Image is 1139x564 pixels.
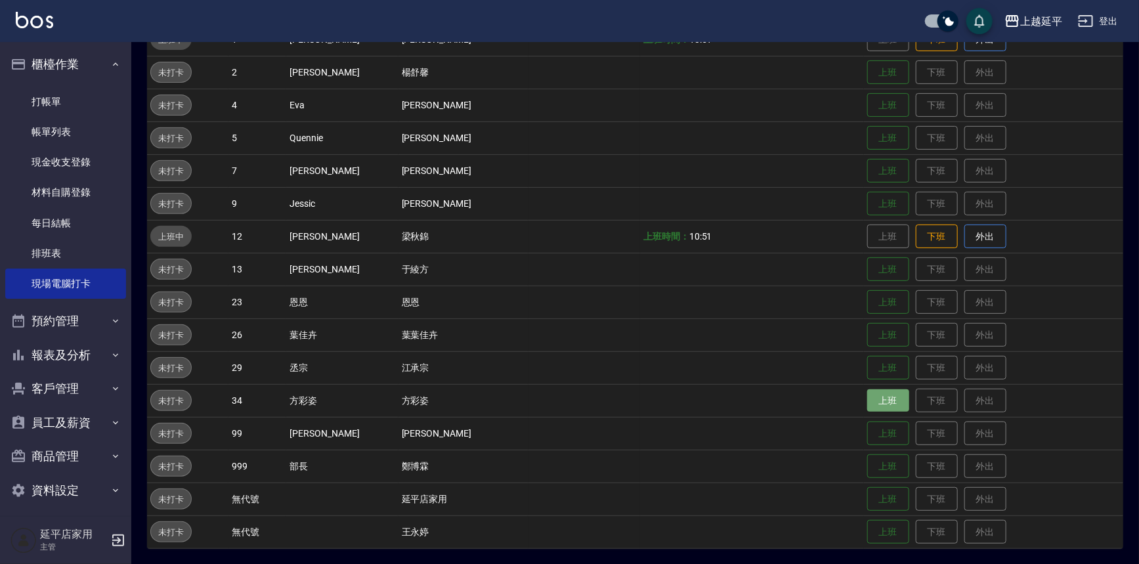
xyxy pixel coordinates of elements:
td: 方彩姿 [398,384,528,417]
p: 主管 [40,541,107,553]
a: 現金收支登錄 [5,147,126,177]
td: 葉葉佳卉 [398,318,528,351]
button: 上班 [867,257,909,282]
button: 下班 [916,225,958,249]
td: [PERSON_NAME] [398,187,528,220]
a: 材料自購登錄 [5,177,126,207]
b: 上班時間： [643,34,689,45]
td: 恩恩 [398,286,528,318]
td: 7 [228,154,286,187]
td: 部長 [286,450,398,483]
td: 999 [228,450,286,483]
span: 未打卡 [151,131,191,145]
td: 葉佳卉 [286,318,398,351]
td: 13 [228,253,286,286]
button: 客戶管理 [5,372,126,406]
button: 上班 [867,126,909,150]
td: 23 [228,286,286,318]
button: 資料設定 [5,473,126,508]
button: 上越延平 [999,8,1067,35]
button: 外出 [964,225,1006,249]
td: Jessic [286,187,398,220]
span: 未打卡 [151,427,191,441]
button: 上班 [867,323,909,347]
button: save [966,8,993,34]
a: 每日結帳 [5,208,126,238]
td: [PERSON_NAME] [398,417,528,450]
button: 商品管理 [5,439,126,473]
td: 鄭博霖 [398,450,528,483]
span: 未打卡 [151,394,191,408]
button: 報表及分析 [5,338,126,372]
button: 預約管理 [5,304,126,338]
a: 排班表 [5,238,126,269]
span: 10:51 [689,231,712,242]
button: 上班 [867,159,909,183]
td: 江承宗 [398,351,528,384]
td: Eva [286,89,398,121]
span: 未打卡 [151,492,191,506]
button: 上班 [867,290,909,315]
span: 上班中 [150,230,192,244]
td: [PERSON_NAME] [286,253,398,286]
button: 員工及薪資 [5,406,126,440]
td: 9 [228,187,286,220]
td: [PERSON_NAME] [286,220,398,253]
td: [PERSON_NAME] [398,154,528,187]
td: 楊舒馨 [398,56,528,89]
span: 未打卡 [151,66,191,79]
span: 未打卡 [151,460,191,473]
td: 4 [228,89,286,121]
span: 10:51 [689,34,712,45]
div: 上越延平 [1020,13,1062,30]
span: 未打卡 [151,263,191,276]
td: 無代號 [228,483,286,515]
span: 未打卡 [151,295,191,309]
button: 上班 [867,520,909,544]
td: Quennie [286,121,398,154]
a: 打帳單 [5,87,126,117]
a: 帳單列表 [5,117,126,147]
td: 99 [228,417,286,450]
td: 延平店家用 [398,483,528,515]
span: 未打卡 [151,197,191,211]
img: Logo [16,12,53,28]
span: 未打卡 [151,328,191,342]
td: 26 [228,318,286,351]
button: 上班 [867,454,909,479]
button: 上班 [867,356,909,380]
a: 現場電腦打卡 [5,269,126,299]
button: 上班 [867,422,909,446]
h5: 延平店家用 [40,528,107,541]
span: 未打卡 [151,98,191,112]
td: [PERSON_NAME] [398,121,528,154]
button: 上班 [867,93,909,118]
td: 無代號 [228,515,286,548]
span: 未打卡 [151,164,191,178]
td: [PERSON_NAME] [286,154,398,187]
span: 未打卡 [151,525,191,539]
td: 12 [228,220,286,253]
td: [PERSON_NAME] [286,417,398,450]
img: Person [11,527,37,553]
td: 丞宗 [286,351,398,384]
td: 34 [228,384,286,417]
button: 上班 [867,192,909,216]
td: 方彩姿 [286,384,398,417]
span: 未打卡 [151,361,191,375]
td: [PERSON_NAME] [286,56,398,89]
button: 櫃檯作業 [5,47,126,81]
td: [PERSON_NAME] [398,89,528,121]
td: 5 [228,121,286,154]
button: 上班 [867,389,909,412]
td: 恩恩 [286,286,398,318]
td: 王永婷 [398,515,528,548]
td: 梁秋錦 [398,220,528,253]
button: 上班 [867,487,909,511]
button: 登出 [1073,9,1123,33]
td: 2 [228,56,286,89]
button: 上班 [867,60,909,85]
td: 29 [228,351,286,384]
td: 于綾方 [398,253,528,286]
b: 上班時間： [643,231,689,242]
